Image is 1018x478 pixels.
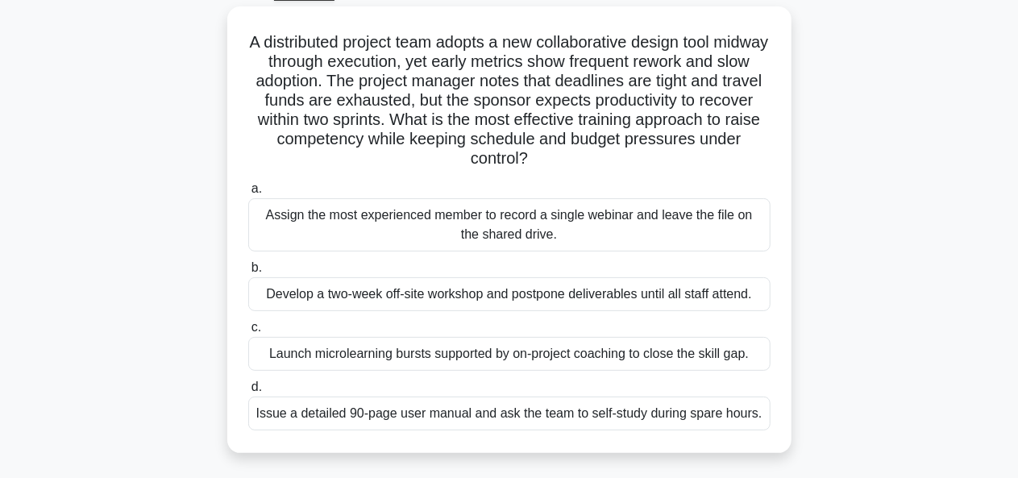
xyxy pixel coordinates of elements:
div: Assign the most experienced member to record a single webinar and leave the file on the shared dr... [248,198,771,251]
div: Launch microlearning bursts supported by on-project coaching to close the skill gap. [248,337,771,371]
span: c. [251,320,261,334]
div: Develop a two-week off-site workshop and postpone deliverables until all staff attend. [248,277,771,311]
div: Issue a detailed 90-page user manual and ask the team to self-study during spare hours. [248,397,771,430]
span: d. [251,380,262,393]
span: b. [251,260,262,274]
span: a. [251,181,262,195]
h5: A distributed project team adopts a new collaborative design tool midway through execution, yet e... [247,32,772,169]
